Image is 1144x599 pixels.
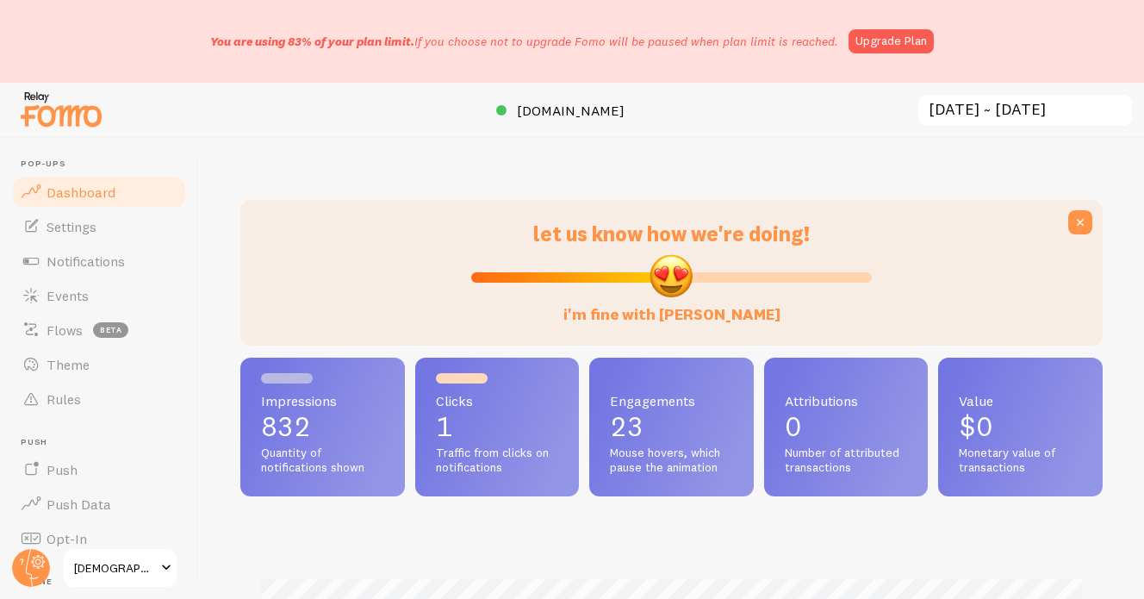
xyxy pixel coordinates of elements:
[610,413,733,440] p: 23
[10,313,188,347] a: Flows beta
[10,382,188,416] a: Rules
[10,452,188,487] a: Push
[261,394,384,408] span: Impressions
[959,394,1082,408] span: Value
[785,446,908,476] span: Number of attributed transactions
[93,322,128,338] span: beta
[47,253,125,270] span: Notifications
[18,87,104,131] img: fomo-relay-logo-orange.svg
[47,461,78,478] span: Push
[62,547,178,589] a: [DEMOGRAPHIC_DATA] Apparel Company
[21,437,188,448] span: Push
[210,33,838,50] p: If you choose not to upgrade Fomo will be paused when plan limit is reached.
[785,413,908,440] p: 0
[47,496,111,513] span: Push Data
[436,413,559,440] p: 1
[261,413,384,440] p: 832
[74,558,156,578] span: [DEMOGRAPHIC_DATA] Apparel Company
[10,521,188,556] a: Opt-In
[10,244,188,278] a: Notifications
[47,321,83,339] span: Flows
[610,394,733,408] span: Engagements
[849,29,934,53] a: Upgrade Plan
[47,287,89,304] span: Events
[10,278,188,313] a: Events
[959,446,1082,476] span: Monetary value of transactions
[10,209,188,244] a: Settings
[10,175,188,209] a: Dashboard
[436,446,559,476] span: Traffic from clicks on notifications
[261,446,384,476] span: Quantity of notifications shown
[10,347,188,382] a: Theme
[47,390,81,408] span: Rules
[47,218,96,235] span: Settings
[785,394,908,408] span: Attributions
[959,409,993,443] span: $0
[21,159,188,170] span: Pop-ups
[47,356,90,373] span: Theme
[533,221,810,246] span: let us know how we're doing!
[610,446,733,476] span: Mouse hovers, which pause the animation
[47,530,87,547] span: Opt-In
[47,184,115,201] span: Dashboard
[210,34,414,49] span: You are using 83% of your plan limit.
[648,253,694,299] img: emoji.png
[563,288,780,325] label: i'm fine with [PERSON_NAME]
[10,487,188,521] a: Push Data
[436,394,559,408] span: Clicks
